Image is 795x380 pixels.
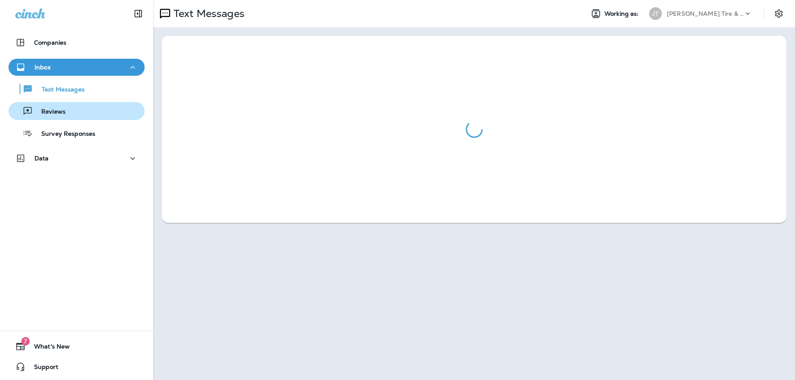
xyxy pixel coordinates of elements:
[33,86,85,94] p: Text Messages
[126,5,150,22] button: Collapse Sidebar
[771,6,786,21] button: Settings
[26,363,58,374] span: Support
[9,102,145,120] button: Reviews
[649,7,662,20] div: JT
[170,7,245,20] p: Text Messages
[604,10,641,17] span: Working as:
[9,338,145,355] button: 7What's New
[9,150,145,167] button: Data
[33,108,66,116] p: Reviews
[9,358,145,375] button: Support
[9,124,145,142] button: Survey Responses
[34,64,51,71] p: Inbox
[9,59,145,76] button: Inbox
[33,130,95,138] p: Survey Responses
[667,10,744,17] p: [PERSON_NAME] Tire & Auto
[9,80,145,98] button: Text Messages
[26,343,70,353] span: What's New
[34,39,66,46] p: Companies
[34,155,49,162] p: Data
[21,337,30,346] span: 7
[9,34,145,51] button: Companies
